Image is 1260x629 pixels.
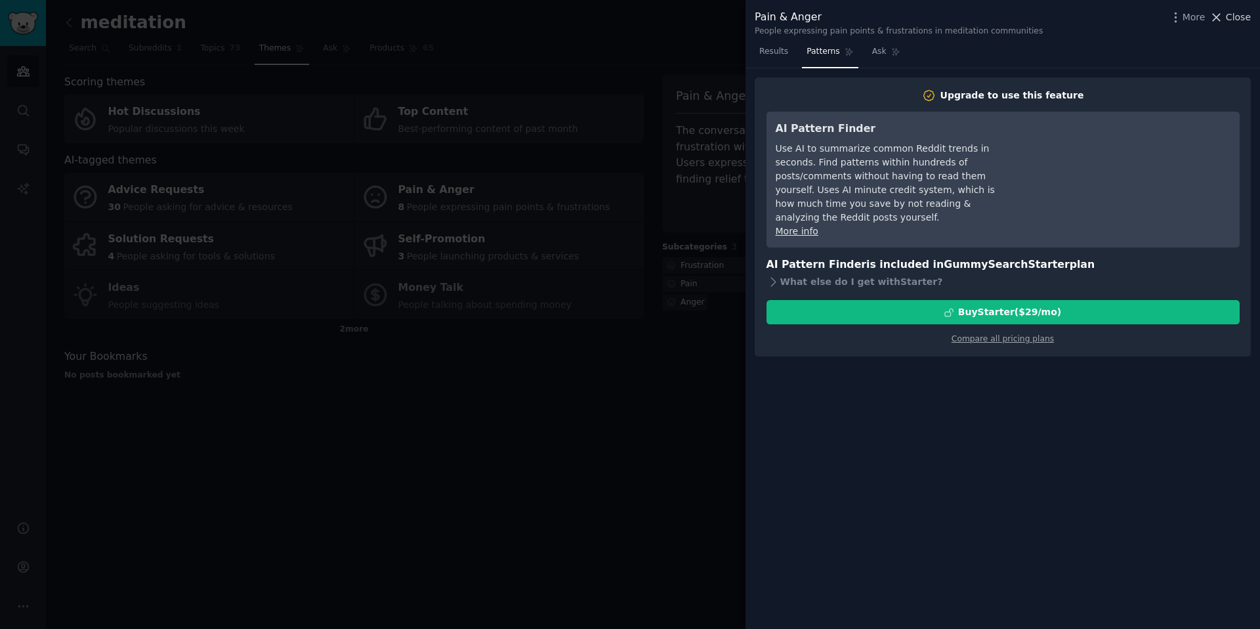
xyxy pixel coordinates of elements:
span: More [1183,11,1206,24]
span: Close [1226,11,1251,24]
span: Results [759,46,788,58]
div: Use AI to summarize common Reddit trends in seconds. Find patterns within hundreds of posts/comme... [776,142,1015,225]
a: Compare all pricing plans [952,334,1054,343]
a: Patterns [802,41,858,68]
div: Upgrade to use this feature [940,89,1084,102]
span: Ask [872,46,887,58]
div: What else do I get with Starter ? [766,272,1240,291]
span: GummySearch Starter [944,258,1069,271]
span: Patterns [807,46,839,58]
a: Ask [868,41,905,68]
h3: AI Pattern Finder [776,121,1015,137]
button: More [1169,11,1206,24]
a: Results [755,41,793,68]
div: Pain & Anger [755,9,1043,26]
button: BuyStarter($29/mo) [766,300,1240,324]
div: People expressing pain points & frustrations in meditation communities [755,26,1043,37]
iframe: YouTube video player [1034,121,1230,219]
button: Close [1209,11,1251,24]
h3: AI Pattern Finder is included in plan [766,257,1240,273]
a: More info [776,226,818,236]
div: Buy Starter ($ 29 /mo ) [958,305,1061,319]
